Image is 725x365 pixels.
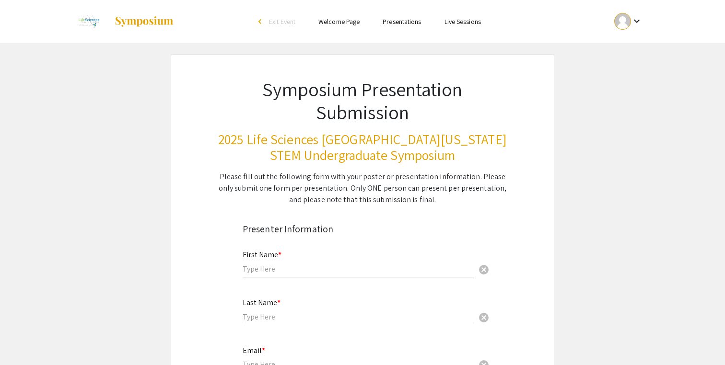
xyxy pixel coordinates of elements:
button: Clear [474,307,493,326]
h3: 2025 Life Sciences [GEOGRAPHIC_DATA][US_STATE] STEM Undergraduate Symposium [218,131,507,163]
a: Live Sessions [444,17,481,26]
div: Please fill out the following form with your poster or presentation information. Please only subm... [218,171,507,205]
span: cancel [478,264,490,275]
iframe: Chat [7,322,41,358]
img: Symposium by ForagerOne [114,16,174,27]
mat-label: Email [243,345,265,355]
span: Exit Event [269,17,295,26]
div: arrow_back_ios [258,19,264,24]
span: cancel [478,312,490,323]
input: Type Here [243,312,474,322]
button: Clear [474,259,493,278]
mat-label: Last Name [243,297,281,308]
input: Type Here [243,264,474,274]
button: Expand account dropdown [604,11,653,32]
h1: Symposium Presentation Submission [218,78,507,124]
div: Presenter Information [243,222,482,236]
a: 2025 Life Sciences South Florida STEM Undergraduate Symposium [72,10,174,34]
mat-icon: Expand account dropdown [631,15,643,27]
a: Presentations [383,17,421,26]
a: Welcome Page [318,17,360,26]
mat-label: First Name [243,250,281,260]
img: 2025 Life Sciences South Florida STEM Undergraduate Symposium [72,10,105,34]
